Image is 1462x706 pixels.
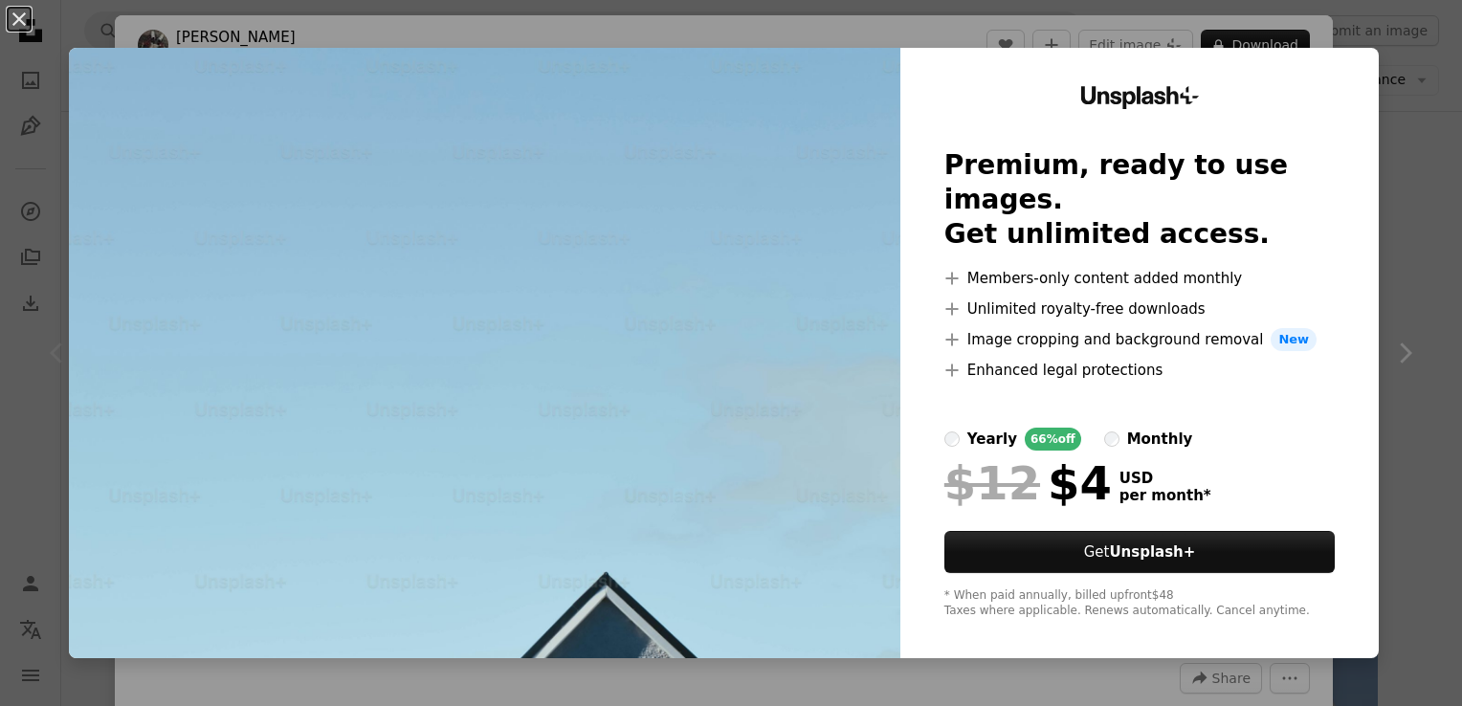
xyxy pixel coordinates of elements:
[944,328,1335,351] li: Image cropping and background removal
[1025,428,1081,451] div: 66% off
[1119,487,1211,504] span: per month *
[944,359,1335,382] li: Enhanced legal protections
[1271,328,1317,351] span: New
[944,531,1335,573] button: GetUnsplash+
[1119,470,1211,487] span: USD
[944,588,1335,619] div: * When paid annually, billed upfront $48 Taxes where applicable. Renews automatically. Cancel any...
[1127,428,1193,451] div: monthly
[944,148,1335,252] h2: Premium, ready to use images. Get unlimited access.
[944,267,1335,290] li: Members-only content added monthly
[944,458,1112,508] div: $4
[944,458,1040,508] span: $12
[1104,431,1119,447] input: monthly
[967,428,1017,451] div: yearly
[1109,543,1195,561] strong: Unsplash+
[944,298,1335,320] li: Unlimited royalty-free downloads
[944,431,960,447] input: yearly66%off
